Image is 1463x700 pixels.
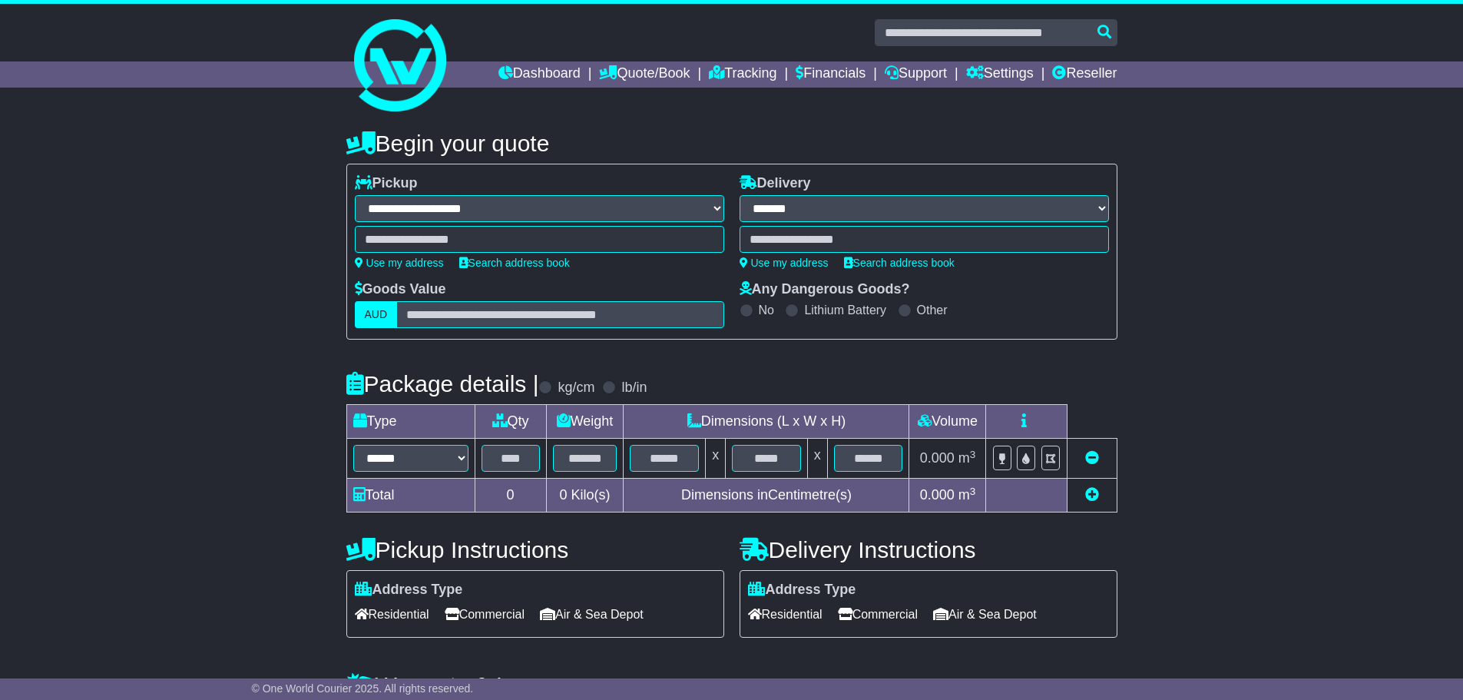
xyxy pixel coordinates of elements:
[1085,450,1099,466] a: Remove this item
[252,682,474,695] span: © One World Courier 2025. All rights reserved.
[740,257,829,269] a: Use my address
[346,131,1117,156] h4: Begin your quote
[355,281,446,298] label: Goods Value
[355,582,463,599] label: Address Type
[445,602,525,626] span: Commercial
[355,301,398,328] label: AUD
[475,479,546,513] td: 0
[740,175,811,192] label: Delivery
[558,380,594,396] label: kg/cm
[355,602,429,626] span: Residential
[748,582,856,599] label: Address Type
[909,405,986,439] td: Volume
[709,61,776,88] a: Tracking
[970,486,976,497] sup: 3
[540,602,644,626] span: Air & Sea Depot
[759,303,774,317] label: No
[498,61,581,88] a: Dashboard
[740,281,910,298] label: Any Dangerous Goods?
[804,303,886,317] label: Lithium Battery
[346,371,539,396] h4: Package details |
[917,303,948,317] label: Other
[346,405,475,439] td: Type
[621,380,647,396] label: lb/in
[624,479,909,513] td: Dimensions in Centimetre(s)
[475,405,546,439] td: Qty
[885,61,947,88] a: Support
[1052,61,1117,88] a: Reseller
[920,487,955,503] span: 0.000
[599,61,690,88] a: Quote/Book
[346,479,475,513] td: Total
[748,602,823,626] span: Residential
[958,450,976,466] span: m
[546,405,624,439] td: Weight
[796,61,866,88] a: Financials
[624,405,909,439] td: Dimensions (L x W x H)
[966,61,1034,88] a: Settings
[740,537,1117,562] h4: Delivery Instructions
[706,439,726,479] td: x
[1085,487,1099,503] a: Add new item
[933,602,1037,626] span: Air & Sea Depot
[838,602,918,626] span: Commercial
[970,449,976,460] sup: 3
[346,672,1117,698] h4: Warranty & Insurance
[459,257,570,269] a: Search address book
[807,439,827,479] td: x
[346,537,724,562] h4: Pickup Instructions
[958,487,976,503] span: m
[920,450,955,466] span: 0.000
[844,257,955,269] a: Search address book
[559,487,567,503] span: 0
[546,479,624,513] td: Kilo(s)
[355,175,418,192] label: Pickup
[355,257,444,269] a: Use my address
